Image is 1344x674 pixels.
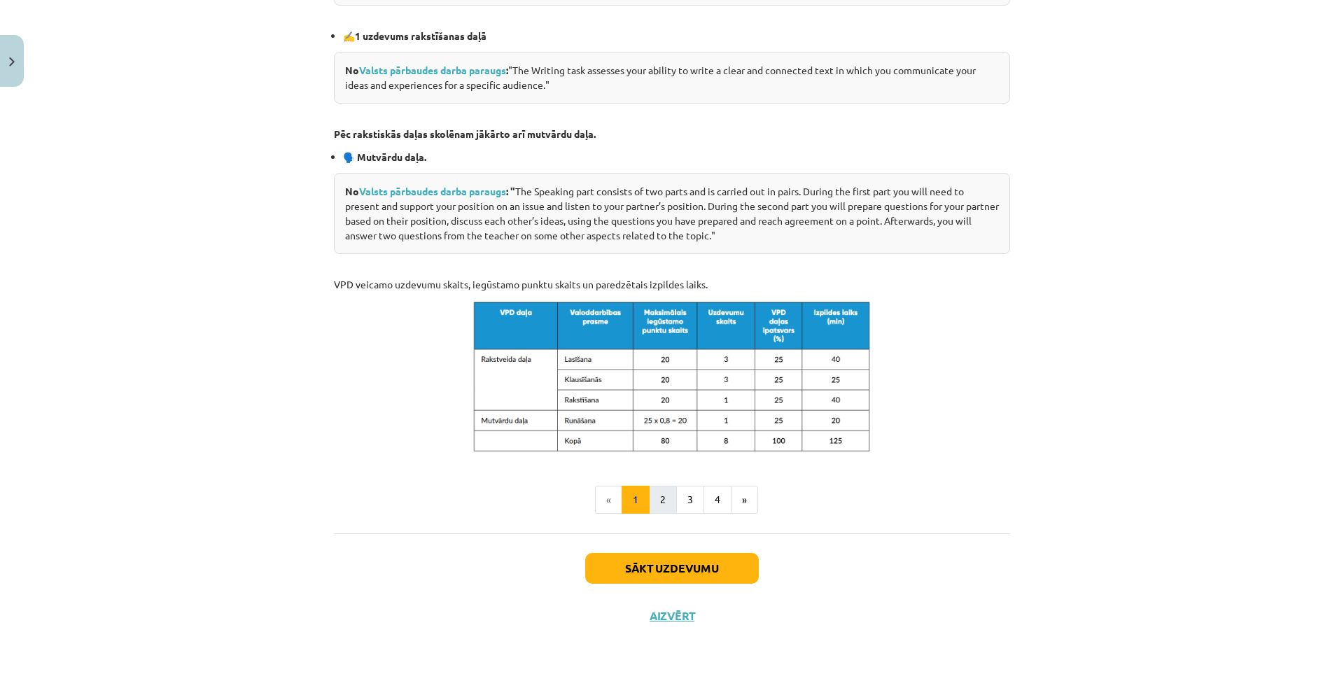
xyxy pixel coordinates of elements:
button: 4 [703,486,731,514]
button: Aizvērt [645,609,699,623]
p: VPD veicamo uzdevumu skaits, iegūstamo punktu skaits un paredzētais izpildes laiks. [334,277,1010,292]
button: 3 [676,486,704,514]
div: The Speaking part consists of two parts and is carried out in pairs. During the first part you wi... [334,173,1010,254]
strong: No : [345,64,508,76]
strong: 1 uzdevums rakstīšanas daļā [355,29,486,42]
button: 1 [622,486,650,514]
a: Valsts pārbaudes darba paraugs [359,64,506,76]
a: Valsts pārbaudes darba paraugs [359,185,506,197]
img: icon-close-lesson-0947bae3869378f0d4975bcd49f059093ad1ed9edebbc8119c70593378902aed.svg [9,57,15,66]
strong: ✍️ [343,29,355,42]
button: » [731,486,758,514]
nav: Page navigation example [334,486,1010,514]
div: "The Writing task assesses your ability to write a clear and connected text in which you communic... [334,52,1010,104]
strong: No : " [345,185,515,197]
button: 2 [649,486,677,514]
strong: 🗣️ Mutvārdu daļa. [343,150,426,163]
button: Sākt uzdevumu [585,553,759,584]
strong: Pēc rakstiskās daļas skolēnam jākārto arī mutvārdu daļa. [334,127,596,140]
